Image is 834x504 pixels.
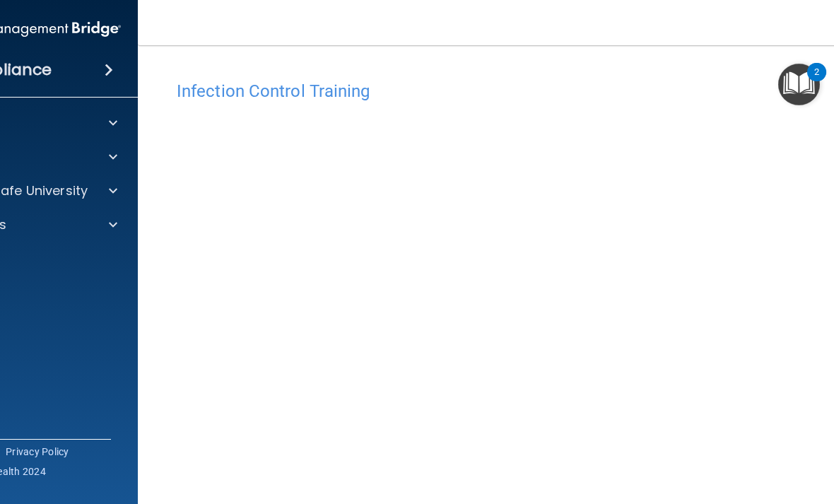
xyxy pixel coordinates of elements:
a: Privacy Policy [6,445,69,459]
div: 2 [814,72,819,90]
iframe: Drift Widget Chat Controller [763,406,817,460]
button: Open Resource Center, 2 new notifications [778,64,820,105]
